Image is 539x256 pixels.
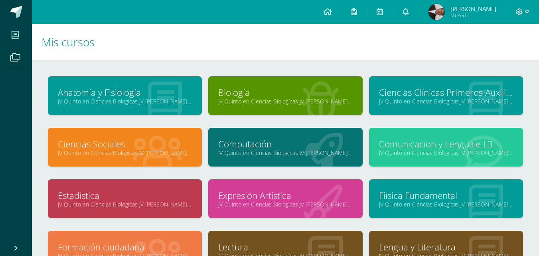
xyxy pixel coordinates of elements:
[428,4,444,20] img: 41772c84cad50447aba91f3b0e282bfc.png
[58,200,192,208] a: JV Quinto en Ciencias Biologícas JV [PERSON_NAME]. CCLL en Ciencias Biológicas Vespertino "A"
[218,189,352,202] a: Expresión Artistica
[218,86,352,99] a: Biología
[41,34,95,50] span: Mis cursos
[450,5,496,13] span: [PERSON_NAME]
[379,86,513,99] a: Ciencias Clínicas Primeros Auxilios
[379,241,513,253] a: Lengua y Literatura
[218,138,352,150] a: Computación
[218,149,352,157] a: JV Quinto en Ciencias Biologícas JV [PERSON_NAME]. CCLL en Ciencias Biológicas Vespertino "A"
[58,86,192,99] a: Anatomía y Fisiología
[218,97,352,105] a: JV Quinto en Ciencias Biologícas JV [PERSON_NAME]. CCLL en Ciencias Biológicas Vespertino "A"
[58,97,192,105] a: JV Quinto en Ciencias Biologícas JV [PERSON_NAME]. CCLL en Ciencias Biológicas Vespertino "A"
[218,200,352,208] a: JV Quinto en Ciencias Biologícas JV [PERSON_NAME]. CCLL en Ciencias Biológicas Vespertino "A"
[58,138,192,150] a: Ciencias Sociales
[379,189,513,202] a: Fiísica Fundamental
[379,200,513,208] a: JV Quinto en Ciencias Biologícas JV [PERSON_NAME]. CCLL en Ciencias Biológicas Vespertino "A"
[58,241,192,253] a: Formación ciudadana
[450,12,496,19] span: Mi Perfil
[379,97,513,105] a: JV Quinto en Ciencias Biologícas JV [PERSON_NAME]. CCLL en Ciencias Biológicas Vespertino "A"
[58,189,192,202] a: Estadística
[58,149,192,157] a: JV Quinto en Ciencias Biologícas JV [PERSON_NAME]. CCLL en Ciencias Biológicas Vespertino "A"
[218,241,352,253] a: Lectura
[379,149,513,157] a: JV Quinto en Ciencias Biologícas JV [PERSON_NAME]. CCLL en Ciencias Biológicas Vespertino "A"
[379,138,513,150] a: Comunicacion y Lenguaje L3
